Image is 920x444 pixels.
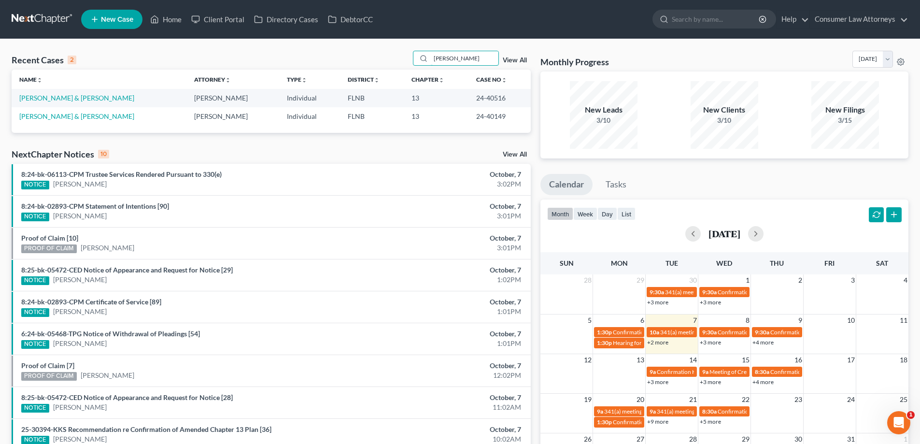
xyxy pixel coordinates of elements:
a: +5 more [700,418,721,425]
div: 3:02PM [361,179,521,189]
span: 22 [741,394,750,405]
a: View All [503,151,527,158]
td: 13 [404,107,468,125]
i: unfold_more [225,77,231,83]
span: 25 [899,394,908,405]
i: unfold_more [37,77,42,83]
span: 4 [903,274,908,286]
div: NOTICE [21,308,49,317]
span: 29 [636,274,645,286]
span: 9a [597,408,603,415]
span: Confirmation hearing for [PERSON_NAME] [613,329,722,336]
a: [PERSON_NAME] [53,402,107,412]
a: 8:25-bk-05472-CED Notice of Appearance and Request for Notice [29] [21,266,233,274]
a: [PERSON_NAME] & [PERSON_NAME] [19,94,134,102]
i: unfold_more [374,77,380,83]
div: October, 7 [361,265,521,275]
span: New Case [101,16,133,23]
a: Client Portal [186,11,249,28]
a: +4 more [752,339,774,346]
a: Home [145,11,186,28]
a: [PERSON_NAME] [81,243,134,253]
a: +3 more [700,299,721,306]
a: Chapterunfold_more [411,76,444,83]
div: 11:02AM [361,402,521,412]
span: 10a [650,329,659,336]
span: Confirmation Hearing [PERSON_NAME] [718,408,820,415]
span: 13 [636,354,645,366]
span: 30 [688,274,698,286]
span: Confirmation hearing for [PERSON_NAME] [770,329,880,336]
a: Proof of Claim [10] [21,234,78,242]
span: 9a [650,408,656,415]
td: Individual [279,89,340,107]
td: 13 [404,89,468,107]
span: 9:30a [702,329,717,336]
span: 5 [587,315,593,326]
span: 9a [650,368,656,375]
button: day [597,207,617,220]
span: 1 [745,274,750,286]
a: [PERSON_NAME] [53,434,107,444]
div: New Clients [691,104,758,115]
td: 24-40516 [468,89,531,107]
div: Recent Cases [12,54,76,66]
a: Typeunfold_more [287,76,307,83]
div: October, 7 [361,393,521,402]
a: 6:24-bk-05468-TPG Notice of Withdrawal of Pleadings [54] [21,329,200,338]
input: Search by name... [672,10,760,28]
span: 23 [793,394,803,405]
span: Meeting of Creditors for [PERSON_NAME] [709,368,817,375]
span: Confirmation hearing for [PERSON_NAME] [613,418,722,426]
span: 9 [797,315,803,326]
a: Directory Cases [249,11,323,28]
div: October, 7 [361,297,521,307]
a: [PERSON_NAME] [53,275,107,285]
input: Search by name... [431,51,498,65]
a: [PERSON_NAME] [53,211,107,221]
div: 10:02AM [361,434,521,444]
a: [PERSON_NAME] [53,179,107,189]
a: +3 more [647,378,668,386]
a: Attorneyunfold_more [194,76,231,83]
a: Consumer Law Attorneys [810,11,908,28]
span: 12 [583,354,593,366]
span: Mon [611,259,628,267]
a: +2 more [647,339,668,346]
button: week [573,207,597,220]
span: 9:30a [702,288,717,296]
span: 9:30a [650,288,664,296]
a: View All [503,57,527,64]
span: 6 [639,315,645,326]
a: 8:24-bk-02893-CPM Statement of Intentions [90] [21,202,169,210]
a: 25-30394-KKS Recommendation re Confirmation of Amended Chapter 13 Plan [36] [21,425,271,433]
span: 14 [688,354,698,366]
a: [PERSON_NAME] [81,371,134,380]
span: 2 [797,274,803,286]
a: +3 more [647,299,668,306]
div: PROOF OF CLAIM [21,244,77,253]
a: Help [777,11,809,28]
a: 8:24-bk-06113-CPM Trustee Services Rendered Pursuant to 330(e) [21,170,222,178]
div: 12:02PM [361,371,521,380]
span: 15 [741,354,750,366]
span: Confirmation hearing for [PERSON_NAME] [718,288,827,296]
span: Tue [665,259,678,267]
i: unfold_more [439,77,444,83]
span: Sun [560,259,574,267]
a: DebtorCC [323,11,378,28]
button: month [547,207,573,220]
span: 3 [850,274,856,286]
i: unfold_more [501,77,507,83]
span: 8:30a [755,368,769,375]
td: Individual [279,107,340,125]
div: 3:01PM [361,243,521,253]
div: New Filings [811,104,879,115]
span: 9:30a [755,329,769,336]
span: 8 [745,315,750,326]
span: 1:30p [597,418,612,426]
a: [PERSON_NAME] & [PERSON_NAME] [19,112,134,120]
iframe: Intercom live chat [887,411,910,434]
div: NOTICE [21,181,49,189]
td: 24-40149 [468,107,531,125]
